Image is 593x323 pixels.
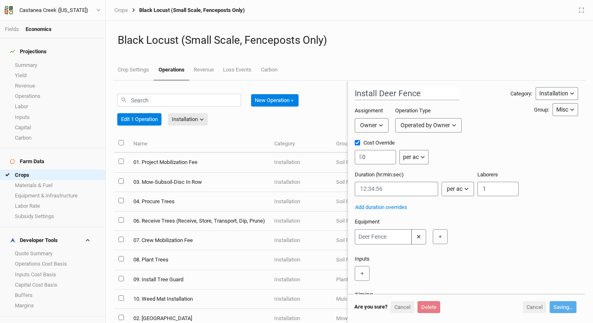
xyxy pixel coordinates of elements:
[10,158,44,165] div: Farm Data
[399,150,429,164] button: per ac
[433,229,448,244] button: ＋
[355,203,408,212] button: Add duration overrides
[270,192,332,211] td: Installation
[359,153,362,161] label: $
[119,159,124,164] input: select this item
[355,229,412,245] input: Deer Fence
[119,178,124,184] input: select this item
[270,135,332,153] th: Category
[539,89,568,98] div: Installation
[128,153,269,172] td: 01. Project Mobilization Fee
[270,173,332,192] td: Installation
[119,198,124,203] input: select this item
[128,270,269,290] td: 09. Install Tree Guard
[411,229,426,245] button: ✕
[128,7,245,14] div: Black Locust (Small Scale, Fenceposts Only)
[536,87,578,100] button: Installation
[360,121,377,130] div: Owner
[4,6,101,15] button: Castanea Creek ([US_STATE])
[332,211,394,231] td: Soil Prep
[355,139,429,147] label: Cost Override
[477,171,498,178] label: Laborers
[355,255,370,263] label: Inputs
[113,60,154,80] a: Crop Settings
[117,113,161,126] button: Edit 1 Operation
[10,237,58,244] div: Developer Tools
[128,211,269,231] td: 06. Receive Trees (Receive, Store, Transport, Dip, Prune)
[119,315,124,320] input: select this item
[332,173,394,192] td: Soil Prep
[534,106,549,114] div: Group:
[270,231,332,250] td: Installation
[332,270,394,290] td: Planting
[355,218,380,226] label: Equipment
[270,290,332,309] td: Installation
[119,237,124,242] input: select this item
[332,135,394,153] th: Group
[128,173,269,192] td: 03. Mow-Subsoil-Disc In Row
[218,60,256,80] a: Loss Events
[10,48,47,55] div: Projections
[403,153,419,161] div: per ac
[119,217,124,223] input: select this item
[256,60,282,80] a: Carbon
[553,103,578,116] button: Misc
[19,6,88,14] div: Castanea Creek ([US_STATE])
[251,94,299,107] button: New Operation＋
[119,295,124,301] input: select this item
[5,232,100,249] h4: Developer Tools
[154,60,189,81] a: Operations
[332,153,394,172] td: Soil Prep
[355,171,404,178] label: Duration (hr:min:sec)
[355,107,383,114] label: Assignment
[395,107,431,114] label: Operation Type
[5,26,19,32] a: Fields
[189,60,218,80] a: Revenue
[355,118,389,133] button: Owner
[447,185,463,193] div: per ac
[128,192,269,211] td: 04. Procure Trees
[355,292,578,299] h3: Timing
[270,250,332,270] td: Installation
[395,118,462,133] button: Operated by Owner
[118,34,581,47] h1: Black Locust (Small Scale, Fenceposts Only)
[119,276,124,281] input: select this item
[355,87,459,100] input: Operation name
[119,140,124,145] input: select all items
[119,256,124,261] input: select this item
[270,153,332,172] td: Installation
[128,135,269,153] th: Name
[401,121,450,130] div: Operated by Owner
[114,7,128,14] a: Crops
[172,115,198,123] div: Installation
[332,192,394,211] td: Soil Prep
[556,105,568,114] div: Misc
[128,290,269,309] td: 10. Weed Mat Installation
[355,182,438,196] input: 12:34:56
[128,250,269,270] td: 08. Plant Trees
[355,266,370,281] button: ＋
[332,250,394,270] td: Soil Prep
[355,140,360,145] input: Cost Override
[332,290,394,309] td: Mulching
[168,113,208,126] button: Installation
[270,211,332,231] td: Installation
[128,231,269,250] td: 07. Crew Mobilization Fee
[510,90,532,97] div: Category:
[19,6,88,14] div: Castanea Creek (Washington)
[117,94,241,107] input: Search
[270,270,332,290] td: Installation
[441,182,474,196] button: per ac
[26,26,52,33] div: Economics
[332,231,394,250] td: Soil Prep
